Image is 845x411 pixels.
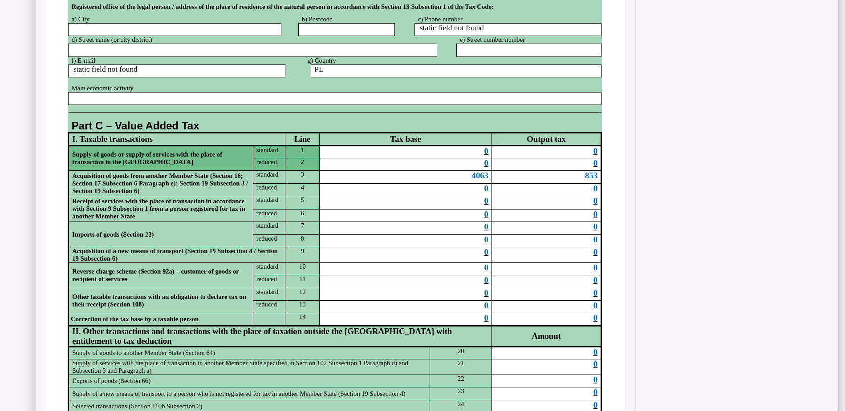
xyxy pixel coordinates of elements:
[72,293,246,308] span: Other taxable transactions with an obligation to declare tax on their receipt (Section 108)
[458,359,464,367] span: 21
[301,146,304,153] span: 1
[484,235,488,244] span: 0
[299,313,306,320] span: 14
[484,247,488,257] span: 0
[301,158,304,165] span: 2
[301,184,304,191] span: 4
[301,247,304,254] span: 9
[593,359,597,369] span: 0
[256,184,277,191] span: reduced
[299,288,306,295] span: 12
[299,301,306,308] span: 13
[71,315,199,322] span: Correction of the tax base by a taxable person
[458,347,464,355] span: 20
[593,196,597,205] span: 0
[593,222,597,231] span: 0
[72,326,452,346] span: II. Other transactions and transactions with the place of taxation outside the [GEOGRAPHIC_DATA] ...
[593,387,597,397] span: 0
[484,146,488,156] span: 0
[299,263,306,270] span: 10
[458,387,464,395] span: 23
[484,184,488,193] span: 0
[472,171,488,180] span: 4063
[593,210,597,219] span: 0
[72,247,278,262] span: Acquisition of a new means of transport (Section 19 Subsection 4 / Section 19 Subsection 6)
[484,263,488,272] span: 0
[484,301,488,310] span: 0
[294,134,310,144] span: Line
[593,347,597,357] span: 0
[72,349,215,356] span: Supply of goods to another Member State (Section 64)
[593,375,597,384] span: 0
[72,197,245,220] span: Receipt of services with the place of transaction in accordance with Section 9 Subsection 1 from ...
[593,263,597,272] span: 0
[302,16,333,23] span: b) Postcode
[72,120,199,132] span: Part C – Value Added Tax
[593,184,597,193] span: 0
[256,196,279,203] span: standard
[72,151,222,165] span: Supply of goods or supply of services with the place of transaction in the [GEOGRAPHIC_DATA]
[256,210,277,217] span: reduced
[458,400,464,407] span: 24
[72,231,154,238] span: Imports of goods (Section 23)
[299,275,305,282] span: 11
[256,275,277,282] span: reduced
[256,171,279,178] span: standard
[72,359,408,374] span: Supply of services with the place of transaction in another Member State specified in Section 102...
[593,275,597,285] span: 0
[593,313,597,322] span: 0
[484,210,488,219] span: 0
[593,146,597,156] span: 0
[593,400,597,410] span: 0
[301,235,304,242] span: 8
[308,57,336,64] span: g) Country
[72,57,95,64] span: f) E-mail
[420,24,484,32] span: static field not found
[256,146,279,153] span: standard
[72,3,494,10] span: Registered office of the legal person / address of the place of residence of the natural person i...
[484,158,488,168] span: 0
[484,196,488,205] span: 0
[72,134,153,144] span: I. Taxable transactions
[593,288,597,298] span: 0
[301,210,304,217] span: 6
[72,172,248,194] span: Acquisition of goods from another Member State (Section 16; Section 17 Subsection 6 Paragraph e);...
[301,171,304,178] span: 3
[484,275,488,285] span: 0
[484,313,488,322] span: 0
[527,134,566,144] span: Output tax
[532,331,561,341] span: Amount
[256,222,279,229] span: standard
[585,171,597,180] span: 853
[72,377,150,384] span: Exports of goods (Section 66)
[314,65,323,73] span: PL
[72,85,134,92] span: Main economic activity
[593,247,597,257] span: 0
[593,158,597,168] span: 0
[72,268,239,282] span: Reverse charge scheme (Section 92a) – customer of goods or recipient of services
[256,263,279,270] span: standard
[460,36,525,43] span: e) Street number number
[593,301,597,310] span: 0
[593,235,597,244] span: 0
[72,36,152,43] span: d) Street name (or city district)
[301,196,304,203] span: 5
[72,16,89,23] span: a) City
[256,288,279,295] span: standard
[256,301,277,308] span: reduced
[72,390,406,397] span: Supply of a new means of transport to a person who is not registered for tax in another Member St...
[256,235,277,242] span: reduced
[484,222,488,231] span: 0
[418,16,463,23] span: c) Phone number
[484,288,488,298] span: 0
[72,403,202,410] span: Selected transactions (Section 110b Subsection 2)
[256,158,277,165] span: reduced
[73,65,138,73] span: static field not found
[301,222,304,229] span: 7
[458,375,464,382] span: 22
[390,134,421,144] span: Tax base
